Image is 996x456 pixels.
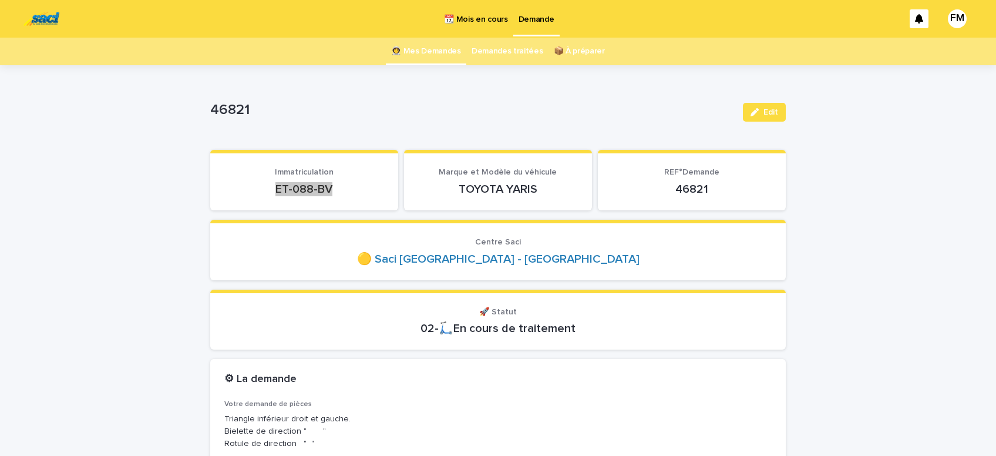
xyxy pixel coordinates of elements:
img: UC29JcTLQ3GheANZ19ks [23,7,59,31]
p: TOYOTA YARIS [418,182,578,196]
div: FM [948,9,967,28]
button: Edit [743,103,786,122]
p: 02-🛴En cours de traitement [224,321,772,336]
h2: ⚙ La demande [224,373,297,386]
span: Immatriculation [275,168,334,176]
p: Triangle inférieur droit et gauche. Bielette de direction " " Rotule de direction " " [224,413,772,450]
span: 🚀 Statut [479,308,517,316]
p: ET-088-BV [224,182,384,196]
span: Edit [763,108,778,116]
span: Centre Saci [475,238,521,246]
span: REF°Demande [664,168,719,176]
a: 👩‍🚀 Mes Demandes [391,38,461,65]
a: 🟡 Saci [GEOGRAPHIC_DATA] - [GEOGRAPHIC_DATA] [357,252,640,266]
span: Votre demande de pièces [224,401,312,408]
p: 46821 [210,102,733,119]
span: Marque et Modèle du véhicule [439,168,557,176]
p: 46821 [612,182,772,196]
a: Demandes traitées [472,38,543,65]
a: 📦 À préparer [554,38,605,65]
